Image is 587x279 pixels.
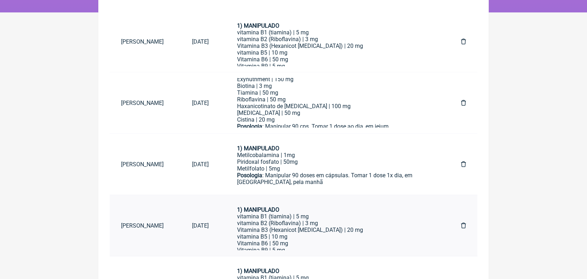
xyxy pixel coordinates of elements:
a: [PERSON_NAME] [110,33,181,51]
div: Biotina | 3 mg [237,83,433,89]
div: Vitamina B3 (Hexanicot [MEDICAL_DATA]) | 20 mg [237,43,433,49]
a: [DATE] [181,33,220,51]
div: Vitamina B6 | 50 mg [237,240,433,247]
div: Vitamina B6 | 50 mg [237,56,433,63]
div: Piridoxal fosfato | 50mg [237,158,433,165]
div: Vitamina B9 | 5 mg [237,247,433,253]
div: Vitamina B3 (Hexanicot [MEDICAL_DATA]) | 20 mg [237,227,433,233]
div: Metilcobalamina | 1mg [237,152,433,158]
a: [PERSON_NAME] [110,155,181,173]
div: Tiamina | 50 mg [237,89,433,96]
div: vitamina B2 (Riboflavina) | 3 mg [237,220,433,227]
div: Haxanicotinato de [MEDICAL_DATA] | 100 mg [237,103,433,110]
div: Riboflavina | 50 mg [237,96,433,103]
div: vitamina B1 (tiamina) | 5 mg [237,213,433,220]
a: 1) MANIPULADOvitamina B1 (tiamina) | 5 mgvitamina B2 (Riboflavina) | 3 mgVitamina B3 (Hexanicot [... [226,201,444,250]
div: Exynutriment | 150 mg [237,76,433,83]
a: [PERSON_NAME] [110,217,181,235]
div: Metilfolato | 5mg [237,165,433,172]
strong: Posologia [237,123,262,130]
strong: 1) MANIPULADO [237,206,279,213]
div: vitamina B2 (Riboflavina) | 3 mg [237,36,433,43]
div: : Manipular 90 cps. Tomar 1 dose ao dia, em jejum ㅤ [237,123,433,137]
strong: Posologia [237,172,262,179]
a: [PERSON_NAME] [110,94,181,112]
strong: 1) MANIPULADO [237,145,279,152]
a: [DATE] [181,94,220,112]
div: : Manipular 90 doses em cápsulas. Tomar 1 dose 1x dia, em [GEOGRAPHIC_DATA], pela manhã ㅤ [237,172,433,193]
a: 1) MANIPULADOÁcido ascórbico | 1000 mgPantotenato de cálcio | 500 mgSeleniometionina | 100 mcgL-t... [226,78,444,128]
div: vitamina B1 (tiamina) | 5 mg [237,29,433,36]
a: [DATE] [181,155,220,173]
strong: 1) MANIPULADO [237,22,279,29]
div: Vitamina B9 | 5 mg [237,63,433,69]
div: vitamina B5 | 10 mg [237,49,433,56]
div: Cistina | 20 mg [237,116,433,123]
a: 1) MANIPULADOvitamina B1 (tiamina) | 5 mgvitamina B2 (Riboflavina) | 3 mgVitamina B3 (Hexanicot [... [226,17,444,66]
div: [MEDICAL_DATA] | 50 mg [237,110,433,116]
strong: 1) MANIPULADO [237,268,279,274]
a: [DATE] [181,217,220,235]
div: vitamina B5 | 10 mg [237,233,433,240]
a: 1) MANIPULADOMetilcobalamina | 1mgPiridoxal fosfato | 50mgMetilfolato | 5mgPosologia: Manipular 9... [226,139,444,189]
